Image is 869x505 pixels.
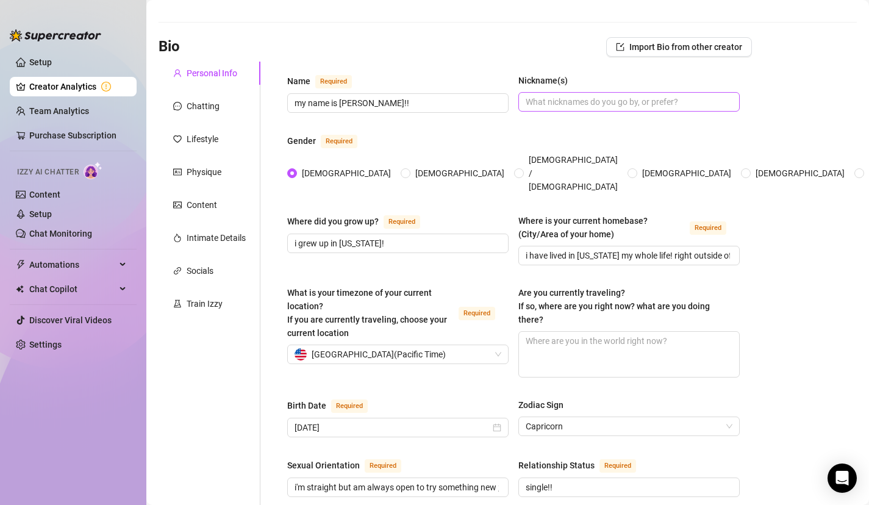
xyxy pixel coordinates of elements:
[16,260,26,270] span: thunderbolt
[29,340,62,349] a: Settings
[187,297,223,310] div: Train Izzy
[690,221,726,235] span: Required
[295,421,490,434] input: Birth Date
[518,398,563,412] div: Zodiac Sign
[187,231,246,245] div: Intimate Details
[29,229,92,238] a: Chat Monitoring
[84,162,102,179] img: AI Chatter
[29,190,60,199] a: Content
[295,96,499,110] input: Name
[287,288,447,338] span: What is your timezone of your current location? If you are currently traveling, choose your curre...
[384,215,420,229] span: Required
[365,459,401,473] span: Required
[526,481,730,494] input: Relationship Status
[518,288,710,324] span: Are you currently traveling? If so, where are you right now? what are you doing there?
[187,66,237,80] div: Personal Info
[187,264,213,278] div: Socials
[29,57,52,67] a: Setup
[29,126,127,145] a: Purchase Subscription
[526,417,732,435] span: Capricorn
[616,43,624,51] span: import
[295,348,307,360] img: us
[828,464,857,493] div: Open Intercom Messenger
[29,255,116,274] span: Automations
[295,481,499,494] input: Sexual Orientation
[16,285,24,293] img: Chat Copilot
[173,201,182,209] span: picture
[518,398,572,412] label: Zodiac Sign
[187,99,220,113] div: Chatting
[312,345,446,364] span: [GEOGRAPHIC_DATA] ( Pacific Time )
[173,69,182,77] span: user
[173,135,182,143] span: heart
[751,167,849,180] span: [DEMOGRAPHIC_DATA]
[287,398,381,413] label: Birth Date
[629,42,742,52] span: Import Bio from other creator
[287,214,434,229] label: Where did you grow up?
[187,198,217,212] div: Content
[606,37,752,57] button: Import Bio from other creator
[297,167,396,180] span: [DEMOGRAPHIC_DATA]
[518,214,685,241] div: Where is your current homebase? (City/Area of your home)
[173,234,182,242] span: fire
[518,74,568,87] div: Nickname(s)
[10,29,101,41] img: logo-BBDzfeDw.svg
[599,459,636,473] span: Required
[637,167,736,180] span: [DEMOGRAPHIC_DATA]
[29,77,127,96] a: Creator Analytics exclamation-circle
[173,102,182,110] span: message
[526,249,730,262] input: Where is your current homebase? (City/Area of your home)
[29,279,116,299] span: Chat Copilot
[518,74,576,87] label: Nickname(s)
[29,315,112,325] a: Discover Viral Videos
[29,106,89,116] a: Team Analytics
[159,37,180,57] h3: Bio
[410,167,509,180] span: [DEMOGRAPHIC_DATA]
[459,307,495,320] span: Required
[173,267,182,275] span: link
[315,75,352,88] span: Required
[287,74,365,88] label: Name
[287,134,316,148] div: Gender
[518,459,595,472] div: Relationship Status
[29,209,52,219] a: Setup
[526,95,730,109] input: Nickname(s)
[187,132,218,146] div: Lifestyle
[331,399,368,413] span: Required
[287,134,371,148] label: Gender
[287,459,360,472] div: Sexual Orientation
[173,168,182,176] span: idcard
[287,74,310,88] div: Name
[173,299,182,308] span: experiment
[295,237,499,250] input: Where did you grow up?
[187,165,221,179] div: Physique
[287,399,326,412] div: Birth Date
[17,167,79,178] span: Izzy AI Chatter
[518,214,740,241] label: Where is your current homebase? (City/Area of your home)
[287,215,379,228] div: Where did you grow up?
[518,458,649,473] label: Relationship Status
[321,135,357,148] span: Required
[524,153,623,193] span: [DEMOGRAPHIC_DATA] / [DEMOGRAPHIC_DATA]
[287,458,415,473] label: Sexual Orientation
